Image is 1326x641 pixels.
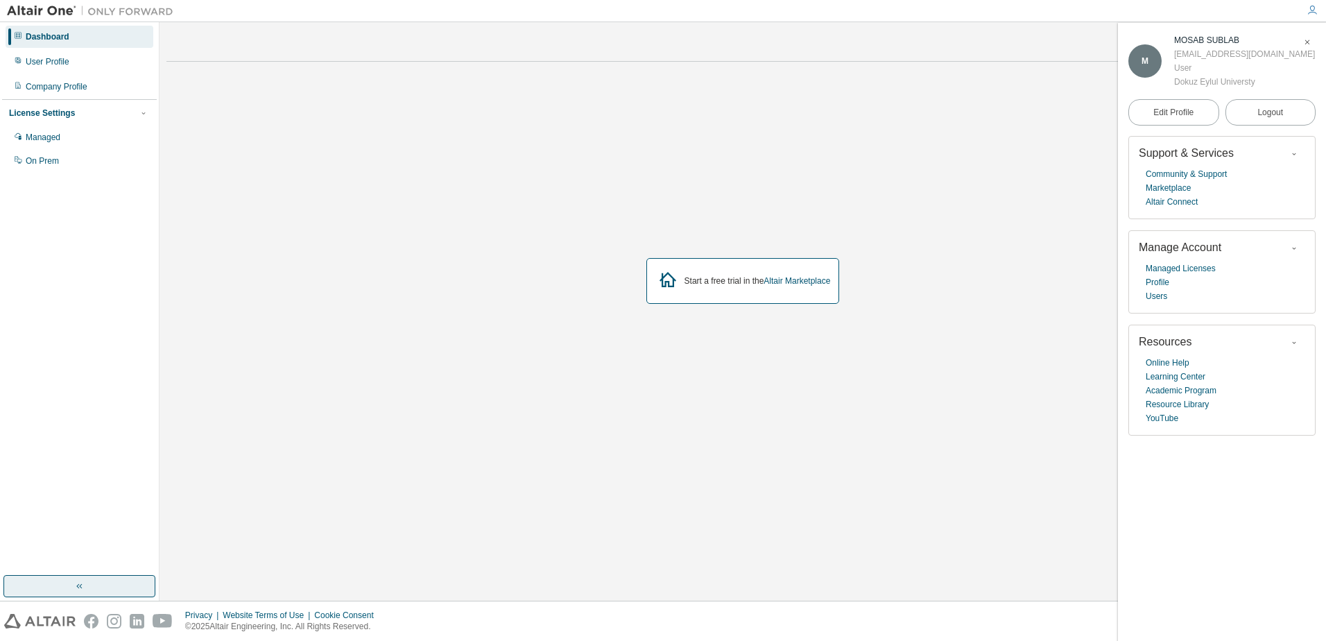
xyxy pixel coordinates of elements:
a: Online Help [1146,356,1189,370]
img: linkedin.svg [130,614,144,629]
a: Users [1146,289,1167,303]
div: [EMAIL_ADDRESS][DOMAIN_NAME] [1174,47,1315,61]
a: Altair Marketplace [764,276,830,286]
p: © 2025 Altair Engineering, Inc. All Rights Reserved. [185,621,382,633]
img: Altair One [7,4,180,18]
div: Company Profile [26,81,87,92]
span: M [1142,56,1148,66]
img: facebook.svg [84,614,98,629]
span: Manage Account [1139,241,1221,253]
div: Dokuz Eylul Universty [1174,75,1315,89]
img: youtube.svg [153,614,173,629]
span: Resources [1139,336,1191,348]
a: Academic Program [1146,384,1216,398]
a: Profile [1146,275,1169,289]
div: User [1174,61,1315,75]
a: Learning Center [1146,370,1205,384]
span: Support & Services [1139,147,1234,159]
span: Logout [1257,105,1283,119]
div: Dashboard [26,31,69,42]
button: Logout [1225,99,1316,126]
a: Edit Profile [1128,99,1219,126]
a: Community & Support [1146,167,1227,181]
a: YouTube [1146,411,1178,425]
img: altair_logo.svg [4,614,76,629]
a: Resource Library [1146,398,1209,411]
div: Managed [26,132,60,143]
div: Cookie Consent [314,610,381,621]
a: Marketplace [1146,181,1191,195]
div: Start a free trial in the [684,275,831,287]
a: Managed Licenses [1146,262,1216,275]
div: License Settings [9,108,75,119]
div: MOSAB SUBLAB [1174,33,1315,47]
a: Altair Connect [1146,195,1198,209]
div: On Prem [26,155,59,166]
div: User Profile [26,56,69,67]
div: Privacy [185,610,223,621]
img: instagram.svg [107,614,121,629]
div: Website Terms of Use [223,610,314,621]
span: Edit Profile [1153,107,1194,118]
